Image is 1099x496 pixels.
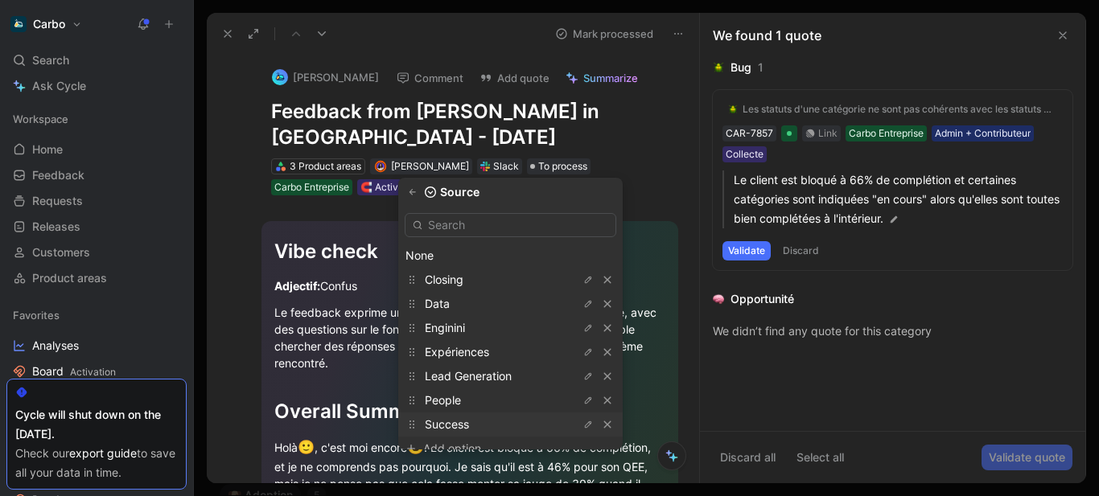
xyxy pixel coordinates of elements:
div: People [398,388,623,412]
div: Success [398,412,623,437]
div: Add option [423,439,544,458]
div: Expériences [398,340,623,364]
span: Lead Generation [425,369,512,383]
div: Lead Generation [398,364,623,388]
div: Data [398,292,623,316]
input: Search [405,213,616,237]
span: Data [425,297,450,310]
span: Closing [425,273,463,286]
div: Enginini [398,316,623,340]
div: Source [398,184,623,200]
span: Expériences [425,345,489,359]
span: People [425,393,461,407]
div: None [405,246,615,265]
span: Success [425,417,469,431]
div: Closing [398,268,623,292]
span: Enginini [425,321,465,334]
